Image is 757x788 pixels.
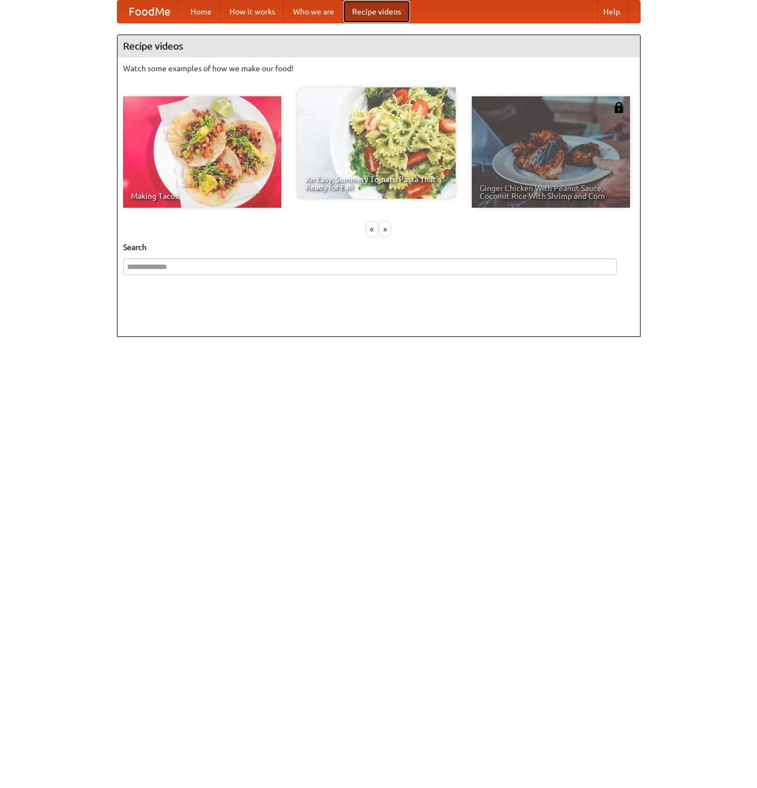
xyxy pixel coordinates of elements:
img: 483408.png [613,102,624,113]
a: Home [182,1,221,23]
span: An Easy, Summery Tomato Pasta That's Ready for Fall [305,175,448,191]
div: « [367,222,377,236]
a: Making Tacos [123,96,281,208]
a: How it works [221,1,284,23]
a: Recipe videos [343,1,410,23]
a: Help [594,1,629,23]
a: An Easy, Summery Tomato Pasta That's Ready for Fall [297,87,456,199]
a: FoodMe [118,1,182,23]
a: Who we are [284,1,343,23]
h5: Search [123,242,634,253]
p: Watch some examples of how we make our food! [123,63,634,74]
div: » [380,222,390,236]
h4: Recipe videos [118,35,640,57]
span: Making Tacos [131,192,274,200]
